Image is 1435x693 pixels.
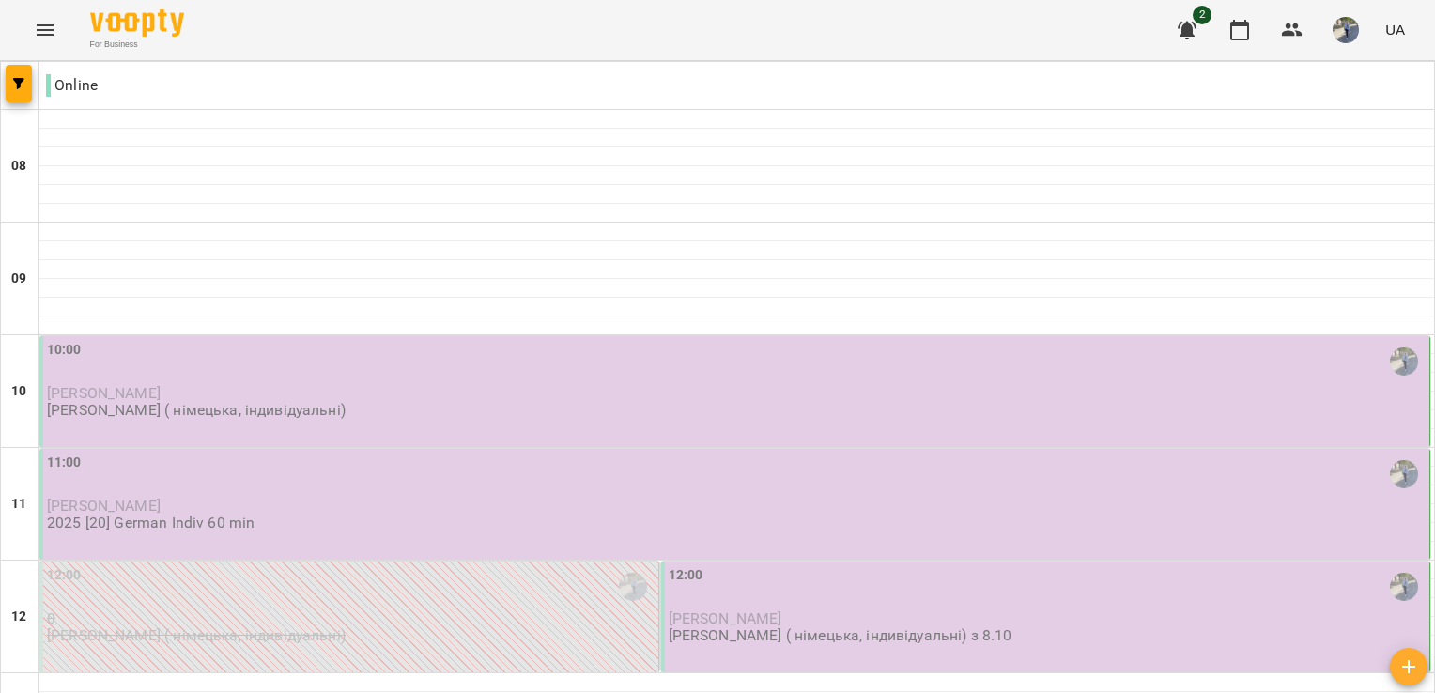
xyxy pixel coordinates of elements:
[47,453,82,473] label: 11:00
[669,609,782,627] span: [PERSON_NAME]
[669,627,1012,643] p: [PERSON_NAME] ( німецька, індивідуальні) з 8.10
[47,627,346,643] p: [PERSON_NAME] ( німецька, індивідуальні)
[47,340,82,361] label: 10:00
[47,565,82,586] label: 12:00
[1390,573,1418,601] img: Мірошніченко Вікторія Сергіївна (н)
[47,384,161,402] span: [PERSON_NAME]
[1390,460,1418,488] img: Мірошніченко Вікторія Сергіївна (н)
[1378,12,1412,47] button: UA
[1390,648,1427,685] button: Створити урок
[1333,17,1359,43] img: 9057b12b0e3b5674d2908fc1e5c3d556.jpg
[47,402,346,418] p: [PERSON_NAME] ( німецька, індивідуальні)
[90,38,184,51] span: For Business
[90,9,184,37] img: Voopty Logo
[669,565,703,586] label: 12:00
[23,8,68,53] button: Menu
[47,497,161,515] span: [PERSON_NAME]
[11,494,26,515] h6: 11
[11,381,26,402] h6: 10
[1385,20,1405,39] span: UA
[47,610,655,626] p: 0
[1390,347,1418,376] img: Мірошніченко Вікторія Сергіївна (н)
[1193,6,1211,24] span: 2
[46,74,98,97] p: Online
[619,573,647,601] img: Мірошніченко Вікторія Сергіївна (н)
[11,607,26,627] h6: 12
[11,269,26,289] h6: 09
[47,515,255,531] p: 2025 [20] German Indiv 60 min
[11,156,26,177] h6: 08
